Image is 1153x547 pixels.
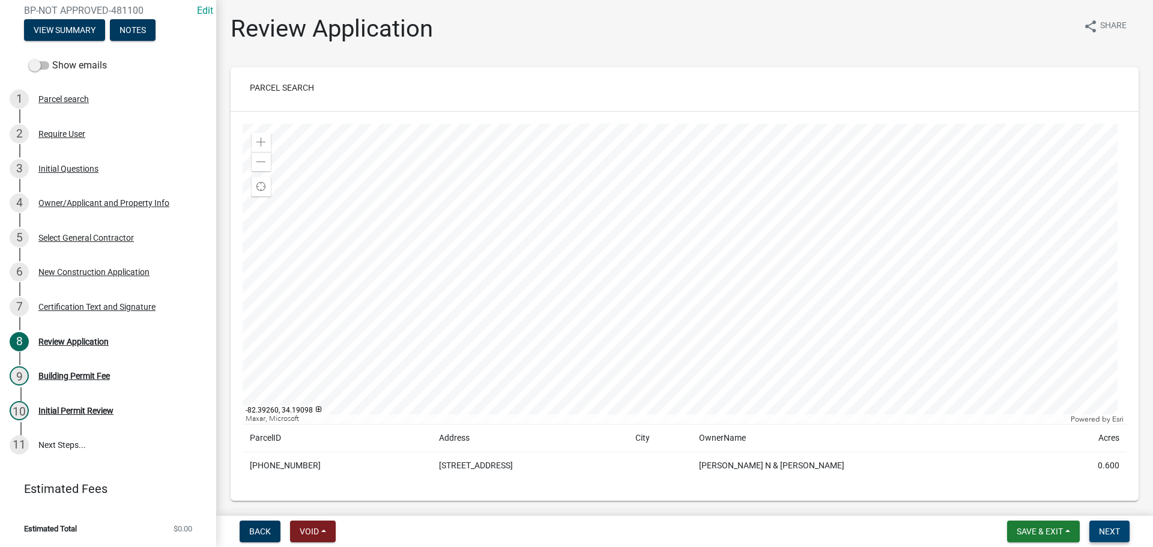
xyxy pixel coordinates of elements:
[38,303,156,311] div: Certification Text and Signature
[249,527,271,536] span: Back
[10,435,29,455] div: 11
[252,152,271,171] div: Zoom out
[24,26,105,35] wm-modal-confirm: Summary
[1112,415,1124,423] a: Esri
[24,19,105,41] button: View Summary
[110,26,156,35] wm-modal-confirm: Notes
[10,477,197,501] a: Estimated Fees
[1083,19,1098,34] i: share
[38,406,113,415] div: Initial Permit Review
[10,262,29,282] div: 6
[231,14,433,43] h1: Review Application
[243,414,1068,424] div: Maxar, Microsoft
[38,372,110,380] div: Building Permit Fee
[38,234,134,242] div: Select General Contractor
[10,332,29,351] div: 8
[197,5,213,16] wm-modal-confirm: Edit Application Number
[38,165,98,173] div: Initial Questions
[24,5,192,16] span: BP-NOT APPROVED-481100
[10,401,29,420] div: 10
[243,425,432,452] td: ParcelID
[1047,452,1127,480] td: 0.600
[240,77,324,98] button: Parcel search
[38,268,150,276] div: New Construction Application
[1089,521,1130,542] button: Next
[252,133,271,152] div: Zoom in
[174,525,192,533] span: $0.00
[10,89,29,109] div: 1
[29,58,107,73] label: Show emails
[240,521,280,542] button: Back
[38,199,169,207] div: Owner/Applicant and Property Info
[1099,527,1120,536] span: Next
[10,159,29,178] div: 3
[10,366,29,385] div: 9
[24,525,77,533] span: Estimated Total
[1074,14,1136,38] button: shareShare
[10,297,29,316] div: 7
[692,452,1047,480] td: [PERSON_NAME] N & [PERSON_NAME]
[1047,425,1127,452] td: Acres
[197,5,213,16] a: Edit
[1017,527,1063,536] span: Save & Exit
[38,95,89,103] div: Parcel search
[1007,521,1080,542] button: Save & Exit
[432,425,628,452] td: Address
[10,228,29,247] div: 5
[38,130,85,138] div: Require User
[1100,19,1127,34] span: Share
[628,425,692,452] td: City
[243,452,432,480] td: [PHONE_NUMBER]
[300,527,319,536] span: Void
[1068,414,1127,424] div: Powered by
[10,193,29,213] div: 4
[38,337,109,346] div: Review Application
[432,452,628,480] td: [STREET_ADDRESS]
[692,425,1047,452] td: OwnerName
[10,124,29,144] div: 2
[110,19,156,41] button: Notes
[252,177,271,196] div: Find my location
[290,521,336,542] button: Void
